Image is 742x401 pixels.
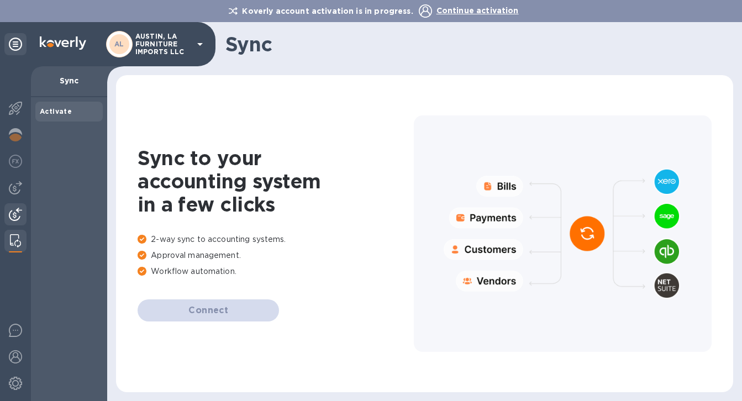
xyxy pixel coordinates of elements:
span: Continue activation [436,6,519,15]
p: Koverly account activation is in progress. [223,6,418,17]
b: AL [114,40,124,48]
p: AUSTIN, LA FURNITURE IMPORTS LLC [135,33,191,56]
p: Sync [40,75,98,86]
img: Foreign exchange [9,155,22,168]
img: Logo [40,36,86,50]
h1: Sync to your accounting system in a few clicks [138,146,414,216]
h1: Sync [225,33,724,56]
b: Activate [40,107,72,115]
div: Unpin categories [4,33,27,55]
p: Workflow automation. [138,266,414,277]
p: Approval management. [138,250,414,261]
p: 2-way sync to accounting systems. [138,234,414,245]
